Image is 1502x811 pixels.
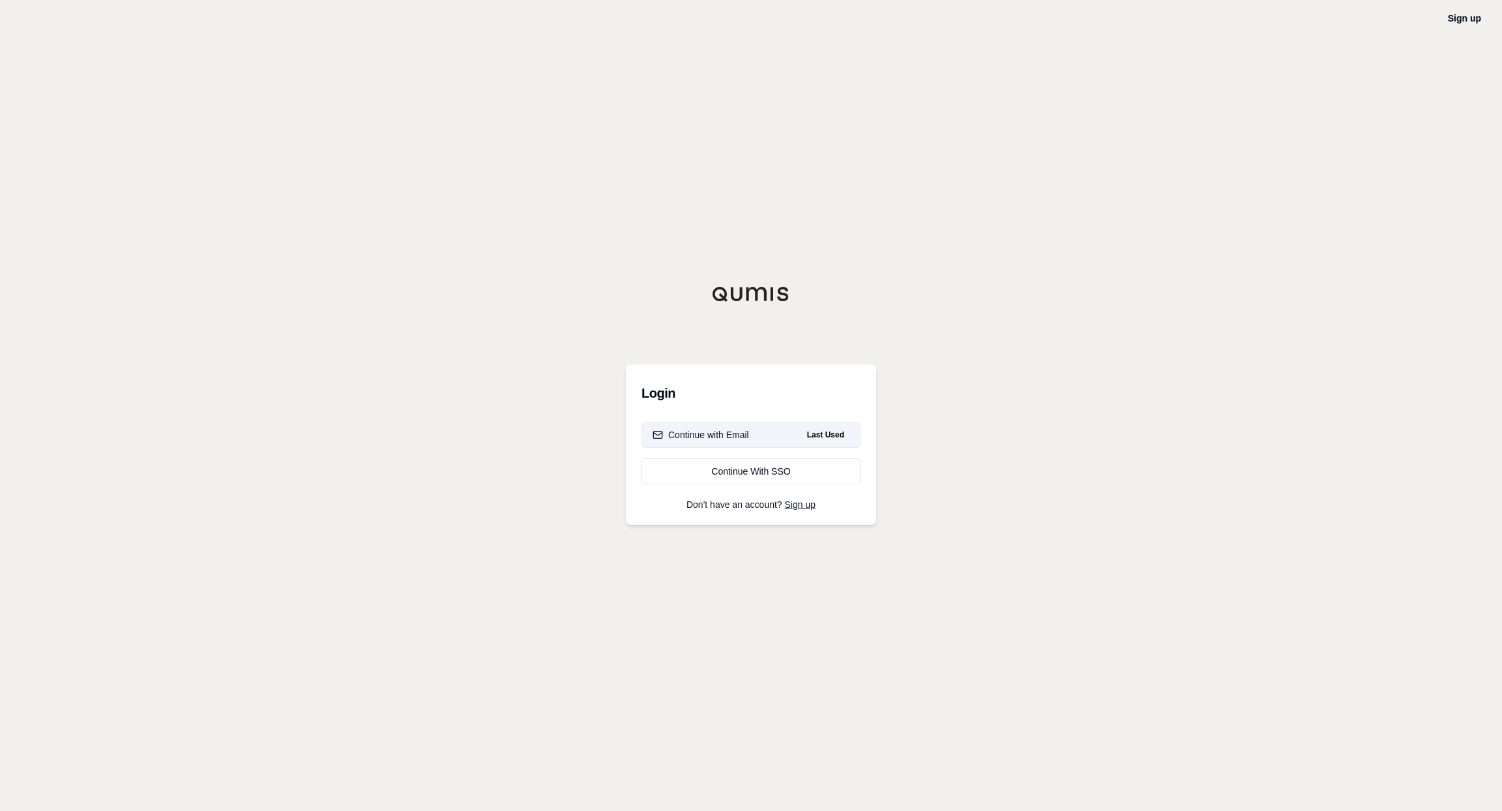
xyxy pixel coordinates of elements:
div: Continue With SSO [653,465,849,478]
div: Continue with Email [653,428,749,441]
h3: Login [641,380,861,406]
a: Sign up [785,499,816,510]
button: Continue with EmailLast Used [641,422,861,448]
img: Qumis [712,286,790,302]
span: Last Used [802,427,849,443]
a: Continue With SSO [641,458,861,484]
p: Don't have an account? [641,500,861,509]
a: Sign up [1448,13,1481,23]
